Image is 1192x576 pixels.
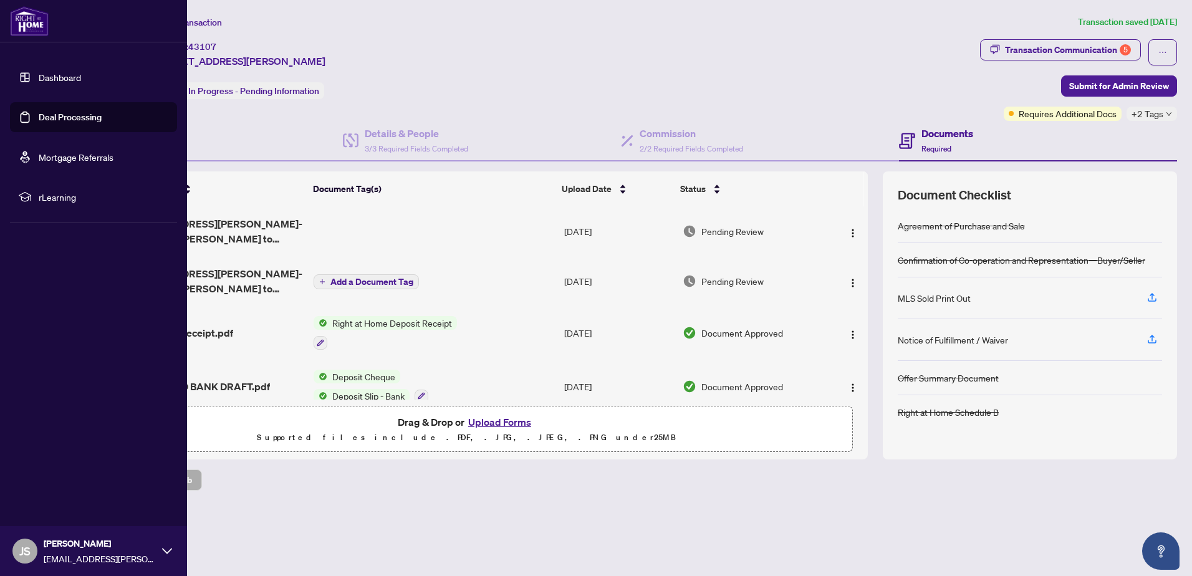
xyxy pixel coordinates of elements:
[1142,532,1180,570] button: Open asap
[19,542,31,560] span: JS
[314,316,457,350] button: Status IconRight at Home Deposit Receipt
[44,552,156,565] span: [EMAIL_ADDRESS][PERSON_NAME][DOMAIN_NAME]
[680,182,706,196] span: Status
[327,370,400,383] span: Deposit Cheque
[80,406,852,453] span: Drag & Drop orUpload FormsSupported files include .PDF, .JPG, .JPEG, .PNG under25MB
[843,323,863,343] button: Logo
[1019,107,1117,120] span: Requires Additional Docs
[640,144,743,153] span: 2/2 Required Fields Completed
[327,316,457,330] span: Right at Home Deposit Receipt
[44,537,156,550] span: [PERSON_NAME]
[155,17,222,28] span: View Transaction
[319,279,325,285] span: plus
[683,380,696,393] img: Document Status
[1120,44,1131,55] div: 5
[898,219,1025,233] div: Agreement of Purchase and Sale
[683,224,696,238] img: Document Status
[683,326,696,340] img: Document Status
[848,330,858,340] img: Logo
[314,370,428,403] button: Status IconDeposit ChequeStatus IconDeposit Slip - Bank
[559,360,678,413] td: [DATE]
[188,85,319,97] span: In Progress - Pending Information
[640,126,743,141] h4: Commission
[314,274,419,289] button: Add a Document Tag
[122,216,304,246] span: [STREET_ADDRESS][PERSON_NAME]-Trade sheet-[PERSON_NAME] to review.pdf
[898,371,999,385] div: Offer Summary Document
[155,54,325,69] span: [STREET_ADDRESS][PERSON_NAME]
[398,414,535,430] span: Drag & Drop or
[314,389,327,403] img: Status Icon
[557,171,675,206] th: Upload Date
[701,224,764,238] span: Pending Review
[843,271,863,291] button: Logo
[1061,75,1177,97] button: Submit for Admin Review
[39,112,102,123] a: Deal Processing
[921,144,951,153] span: Required
[39,151,113,163] a: Mortgage Referrals
[365,144,468,153] span: 3/3 Required Fields Completed
[848,383,858,393] img: Logo
[898,333,1008,347] div: Notice of Fulfillment / Waiver
[683,274,696,288] img: Document Status
[308,171,557,206] th: Document Tag(s)
[848,228,858,238] img: Logo
[898,186,1011,204] span: Document Checklist
[39,72,81,83] a: Dashboard
[843,221,863,241] button: Logo
[848,278,858,288] img: Logo
[559,206,678,256] td: [DATE]
[559,306,678,360] td: [DATE]
[155,82,324,99] div: Status:
[701,274,764,288] span: Pending Review
[843,377,863,396] button: Logo
[314,274,419,290] button: Add a Document Tag
[464,414,535,430] button: Upload Forms
[88,430,845,445] p: Supported files include .PDF, .JPG, .JPEG, .PNG under 25 MB
[117,171,308,206] th: (8) File Name
[1069,76,1169,96] span: Submit for Admin Review
[1132,107,1163,121] span: +2 Tags
[1166,111,1172,117] span: down
[1078,15,1177,29] article: Transaction saved [DATE]
[562,182,612,196] span: Upload Date
[898,291,971,305] div: MLS Sold Print Out
[701,326,783,340] span: Document Approved
[365,126,468,141] h4: Details & People
[314,316,327,330] img: Status Icon
[701,380,783,393] span: Document Approved
[675,171,823,206] th: Status
[898,405,999,419] div: Right at Home Schedule B
[188,41,216,52] span: 43107
[921,126,973,141] h4: Documents
[327,389,410,403] span: Deposit Slip - Bank
[122,379,270,394] span: RBC SLIP AND BANK DRAFT.pdf
[898,253,1145,267] div: Confirmation of Co-operation and Representation—Buyer/Seller
[559,256,678,306] td: [DATE]
[122,266,304,296] span: [STREET_ADDRESS][PERSON_NAME]-Trade sheet-[PERSON_NAME] to review.pdf
[980,39,1141,60] button: Transaction Communication5
[39,190,168,204] span: rLearning
[1005,40,1131,60] div: Transaction Communication
[330,277,413,286] span: Add a Document Tag
[10,6,49,36] img: logo
[1158,48,1167,57] span: ellipsis
[314,370,327,383] img: Status Icon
